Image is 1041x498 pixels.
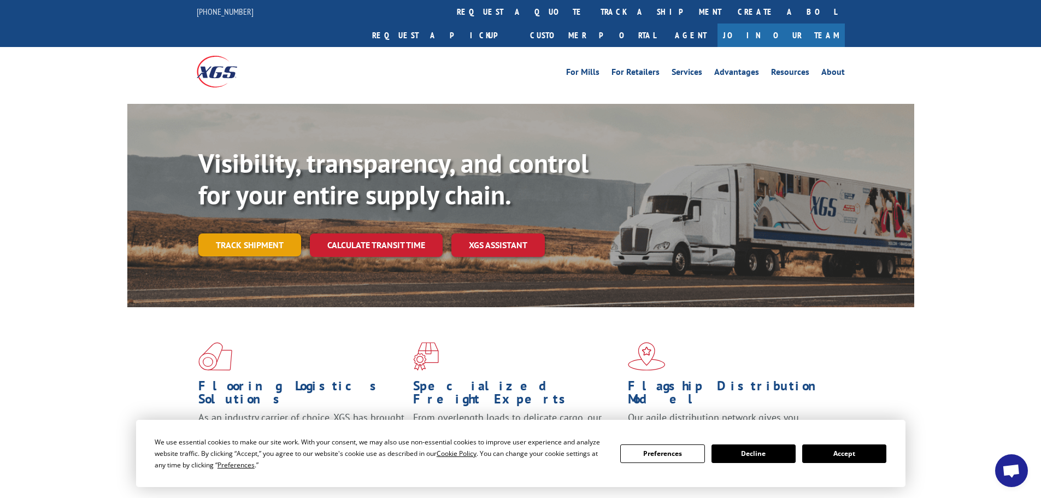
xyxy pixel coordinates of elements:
a: Request a pickup [364,24,522,47]
button: Preferences [620,444,704,463]
a: Resources [771,68,809,80]
button: Decline [711,444,796,463]
a: Calculate transit time [310,233,443,257]
p: From overlength loads to delicate cargo, our experienced staff knows the best way to move your fr... [413,411,620,460]
img: xgs-icon-flagship-distribution-model-red [628,342,666,371]
a: Services [672,68,702,80]
a: About [821,68,845,80]
button: Accept [802,444,886,463]
span: Our agile distribution network gives you nationwide inventory management on demand. [628,411,829,437]
div: Open chat [995,454,1028,487]
h1: Specialized Freight Experts [413,379,620,411]
img: xgs-icon-total-supply-chain-intelligence-red [198,342,232,371]
a: XGS ASSISTANT [451,233,545,257]
img: xgs-icon-focused-on-flooring-red [413,342,439,371]
a: Join Our Team [717,24,845,47]
a: Customer Portal [522,24,664,47]
span: Cookie Policy [437,449,477,458]
span: As an industry carrier of choice, XGS has brought innovation and dedication to flooring logistics... [198,411,404,450]
h1: Flooring Logistics Solutions [198,379,405,411]
a: Track shipment [198,233,301,256]
h1: Flagship Distribution Model [628,379,834,411]
div: Cookie Consent Prompt [136,420,905,487]
a: Advantages [714,68,759,80]
b: Visibility, transparency, and control for your entire supply chain. [198,146,589,212]
a: Agent [664,24,717,47]
a: For Mills [566,68,599,80]
div: We use essential cookies to make our site work. With your consent, we may also use non-essential ... [155,436,607,471]
a: [PHONE_NUMBER] [197,6,254,17]
a: For Retailers [611,68,660,80]
span: Preferences [217,460,255,470]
